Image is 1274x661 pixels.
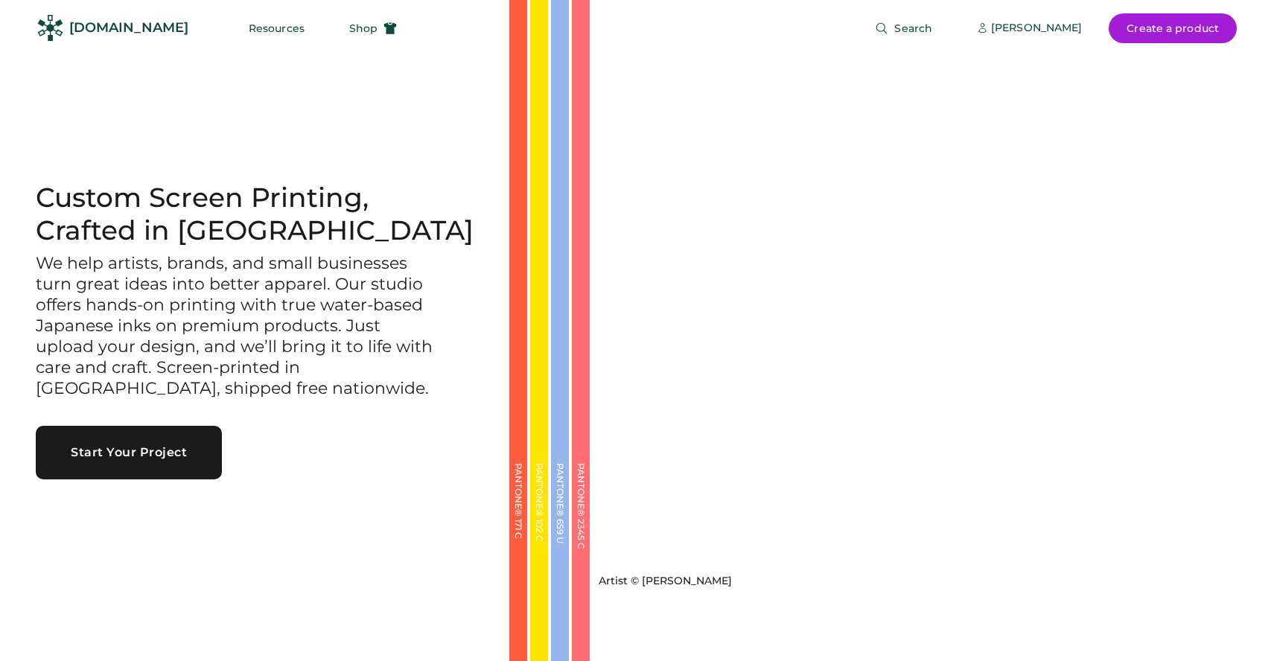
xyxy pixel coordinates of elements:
[535,463,544,612] div: PANTONE® 102 C
[69,19,188,37] div: [DOMAIN_NAME]
[894,23,932,33] span: Search
[231,13,322,43] button: Resources
[991,21,1082,36] div: [PERSON_NAME]
[349,23,378,33] span: Shop
[599,574,732,589] div: Artist © [PERSON_NAME]
[1109,13,1237,43] button: Create a product
[36,182,474,247] h1: Custom Screen Printing, Crafted in [GEOGRAPHIC_DATA]
[555,463,564,612] div: PANTONE® 659 U
[36,253,438,399] h3: We help artists, brands, and small businesses turn great ideas into better apparel. Our studio of...
[331,13,415,43] button: Shop
[576,463,585,612] div: PANTONE® 2345 C
[36,426,222,479] button: Start Your Project
[593,568,732,589] a: Artist © [PERSON_NAME]
[514,463,523,612] div: PANTONE® 171 C
[37,15,63,41] img: Rendered Logo - Screens
[857,13,950,43] button: Search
